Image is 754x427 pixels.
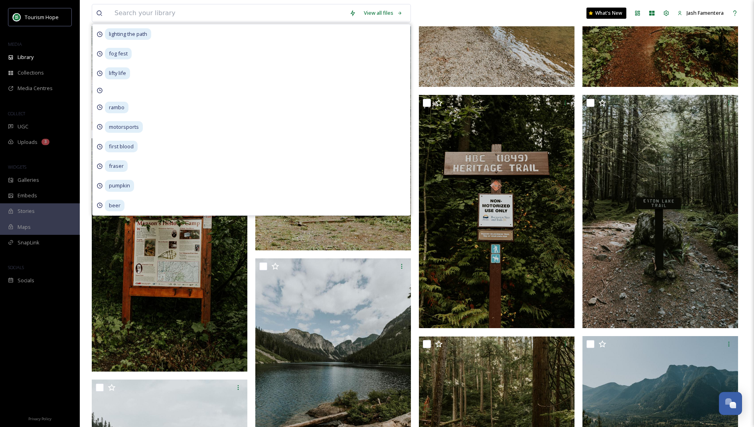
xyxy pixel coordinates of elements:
[18,176,39,184] span: Galleries
[105,141,138,152] span: first blood
[419,95,574,328] img: HBCTrail-5.jpg
[8,110,25,116] span: COLLECT
[105,48,132,59] span: fog fest
[719,392,742,415] button: Open Chat
[105,67,130,79] span: lifty life
[18,138,38,146] span: Uploads
[687,9,724,16] span: Jash Famentera
[92,138,247,372] img: HBCTrail-24.jpg
[105,160,128,172] span: fraser
[586,8,626,19] a: What's New
[25,14,59,21] span: Tourism Hope
[105,200,124,211] span: beer
[18,277,34,284] span: Socials
[673,5,728,21] a: Jash Famentera
[8,41,22,47] span: MEDIA
[8,264,24,270] span: SOCIALS
[360,5,407,21] a: View all files
[105,180,134,191] span: pumpkin
[105,28,151,40] span: lighting the path
[28,416,51,421] span: Privacy Policy
[18,53,34,61] span: Library
[582,95,738,328] img: EatonPeakHike.jpg
[41,139,49,145] div: 3
[105,102,128,113] span: rambo
[18,239,39,246] span: SnapLink
[18,207,35,215] span: Stories
[28,413,51,423] a: Privacy Policy
[18,85,53,92] span: Media Centres
[8,164,26,170] span: WIDGETS
[111,4,345,22] input: Search your library
[18,69,44,77] span: Collections
[18,192,37,199] span: Embeds
[105,121,143,133] span: motorsports
[18,123,28,130] span: UGC
[13,13,21,21] img: logo.png
[18,223,31,231] span: Maps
